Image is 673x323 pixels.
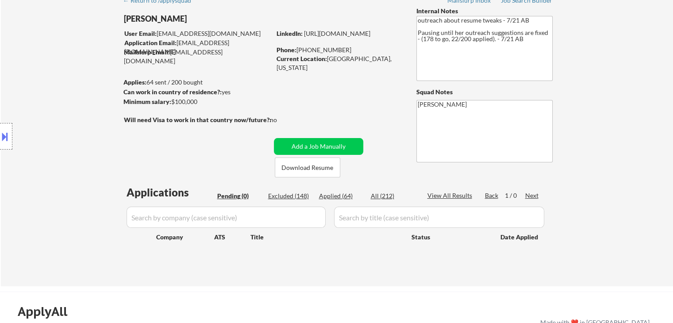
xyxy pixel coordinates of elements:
a: [URL][DOMAIN_NAME] [304,30,370,37]
div: [EMAIL_ADDRESS][DOMAIN_NAME] [124,29,271,38]
div: Internal Notes [416,7,553,15]
div: [PHONE_NUMBER] [277,46,402,54]
div: Date Applied [500,233,539,242]
div: no [270,115,295,124]
strong: Can work in country of residence?: [123,88,222,96]
strong: Application Email: [124,39,177,46]
input: Search by company (case sensitive) [127,207,326,228]
button: Add a Job Manually [274,138,363,155]
strong: LinkedIn: [277,30,303,37]
div: [PERSON_NAME] [124,13,306,24]
div: Applications [127,187,214,198]
div: Pending (0) [217,192,262,200]
button: Download Resume [275,158,340,177]
div: All (212) [371,192,415,200]
div: Applied (64) [319,192,363,200]
div: 64 sent / 200 bought [123,78,271,87]
div: yes [123,88,268,96]
strong: Will need Visa to work in that country now/future?: [124,116,271,123]
strong: User Email: [124,30,157,37]
div: [GEOGRAPHIC_DATA], [US_STATE] [277,54,402,72]
div: Title [250,233,403,242]
div: 1 / 0 [505,191,525,200]
div: Squad Notes [416,88,553,96]
input: Search by title (case sensitive) [334,207,544,228]
strong: Mailslurp Email: [124,48,170,56]
div: View All Results [427,191,475,200]
strong: Current Location: [277,55,327,62]
div: ATS [214,233,250,242]
div: [EMAIL_ADDRESS][DOMAIN_NAME] [124,48,271,65]
div: ApplyAll [18,304,77,319]
div: Excluded (148) [268,192,312,200]
div: Company [156,233,214,242]
div: [EMAIL_ADDRESS][DOMAIN_NAME] [124,38,271,56]
div: Status [411,229,488,245]
div: Back [485,191,499,200]
div: Next [525,191,539,200]
strong: Phone: [277,46,296,54]
div: $100,000 [123,97,271,106]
